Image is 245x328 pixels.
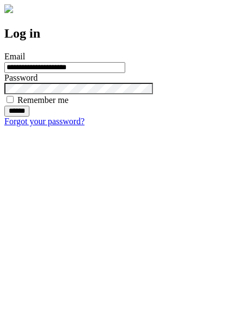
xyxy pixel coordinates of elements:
label: Remember me [17,95,69,105]
img: logo-4e3dc11c47720685a147b03b5a06dd966a58ff35d612b21f08c02c0306f2b779.png [4,4,13,13]
label: Email [4,52,25,61]
label: Password [4,73,38,82]
h2: Log in [4,26,241,41]
a: Forgot your password? [4,117,84,126]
